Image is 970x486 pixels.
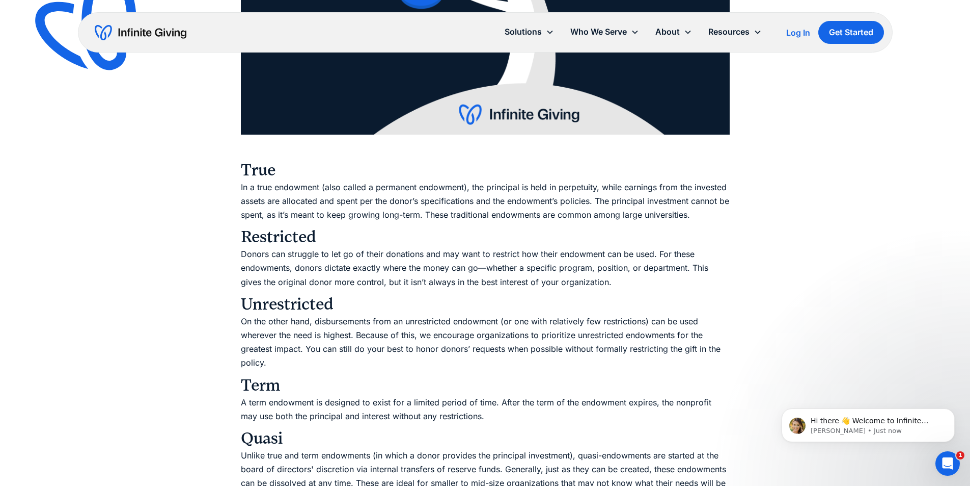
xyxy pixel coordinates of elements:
iframe: Intercom notifications message [766,387,970,458]
iframe: Intercom live chat [935,451,960,476]
span: 1 [956,451,964,459]
div: About [655,25,680,39]
div: Solutions [505,25,542,39]
p: In a true endowment (also called a permanent endowment), the principal is held in perpetuity, whi... [241,181,730,222]
h3: Quasi [241,428,730,449]
h3: True [241,140,730,181]
p: On the other hand, disbursements from an unrestricted endowment (or one with relatively few restr... [241,315,730,370]
a: home [95,24,186,41]
div: Who We Serve [562,21,647,43]
div: Resources [700,21,770,43]
p: A term endowment is designed to exist for a limited period of time. After the term of the endowme... [241,396,730,423]
a: Log In [786,27,810,39]
div: Log In [786,29,810,37]
div: Resources [708,25,750,39]
h3: Term [241,375,730,396]
h3: Unrestricted [241,294,730,315]
div: About [647,21,700,43]
h3: Restricted [241,227,730,247]
p: Donors can struggle to let go of their donations and may want to restrict how their endowment can... [241,247,730,289]
div: Solutions [496,21,562,43]
a: Get Started [818,21,884,44]
div: Who We Serve [570,25,627,39]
